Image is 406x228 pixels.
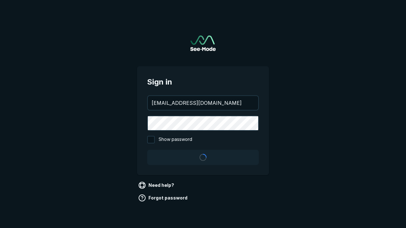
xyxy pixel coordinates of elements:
a: Forgot password [137,193,190,203]
a: Go to sign in [190,35,216,51]
span: Show password [159,136,192,143]
img: See-Mode Logo [190,35,216,51]
input: your@email.com [148,96,258,110]
span: Sign in [147,76,259,88]
a: Need help? [137,180,177,190]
